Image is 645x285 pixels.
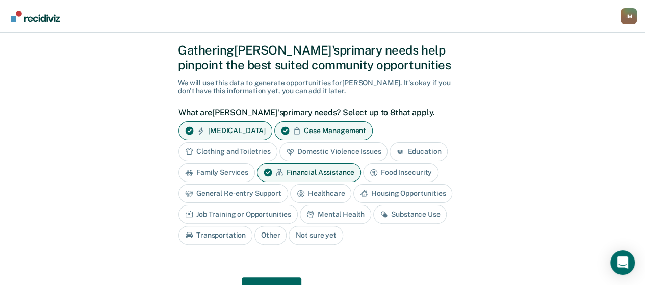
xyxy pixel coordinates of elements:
div: Substance Use [373,205,447,224]
div: Transportation [178,226,252,245]
div: [MEDICAL_DATA] [178,121,272,140]
div: J M [621,8,637,24]
div: Housing Opportunities [353,184,452,203]
div: Financial Assistance [257,163,361,182]
img: Recidiviz [11,11,60,22]
label: What are [PERSON_NAME]'s primary needs? Select up to 8 that apply. [178,108,461,117]
div: Family Services [178,163,255,182]
div: Open Intercom Messenger [610,250,635,275]
button: Profile dropdown button [621,8,637,24]
div: Not sure yet [289,226,343,245]
div: Other [254,226,287,245]
div: Education [390,142,448,161]
div: Clothing and Toiletries [178,142,277,161]
div: Food Insecurity [363,163,438,182]
div: Mental Health [300,205,371,224]
div: Healthcare [290,184,352,203]
div: Case Management [274,121,373,140]
div: Gathering [PERSON_NAME]'s primary needs help pinpoint the best suited community opportunities [178,43,467,72]
div: General Re-entry Support [178,184,288,203]
div: Domestic Violence Issues [279,142,388,161]
div: We will use this data to generate opportunities for [PERSON_NAME] . It's okay if you don't have t... [178,79,467,96]
div: Job Training or Opportunities [178,205,298,224]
